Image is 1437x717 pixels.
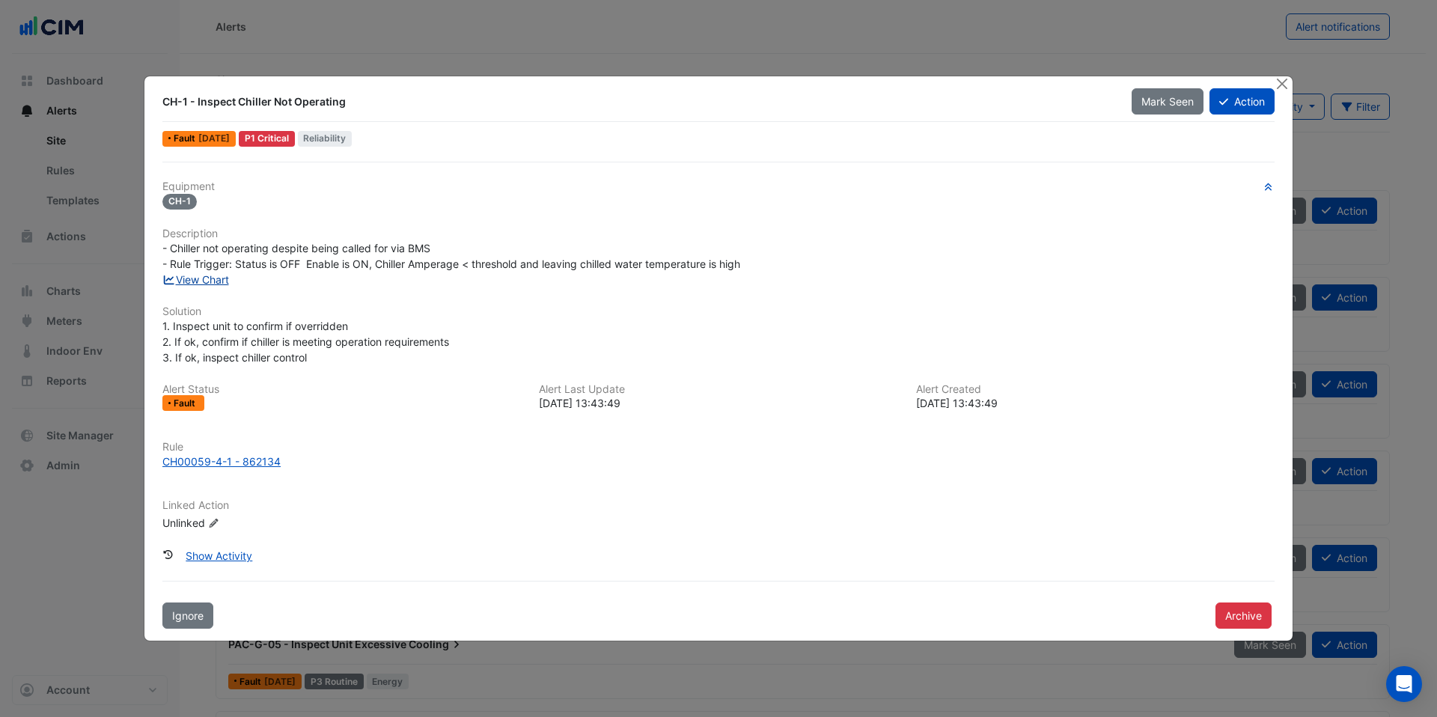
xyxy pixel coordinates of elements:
[174,134,198,143] span: Fault
[162,305,1275,318] h6: Solution
[162,454,1275,469] a: CH00059-4-1 - 862134
[162,602,213,629] button: Ignore
[208,518,219,529] fa-icon: Edit Linked Action
[1141,95,1194,108] span: Mark Seen
[174,399,198,408] span: Fault
[162,515,342,531] div: Unlinked
[1386,666,1422,702] div: Open Intercom Messenger
[162,228,1275,240] h6: Description
[539,395,897,411] div: [DATE] 13:43:49
[1215,602,1272,629] button: Archive
[1132,88,1203,115] button: Mark Seen
[162,383,521,396] h6: Alert Status
[162,499,1275,512] h6: Linked Action
[1209,88,1275,115] button: Action
[239,131,295,147] div: P1 Critical
[1274,76,1290,92] button: Close
[162,180,1275,193] h6: Equipment
[162,441,1275,454] h6: Rule
[162,194,197,210] span: CH-1
[198,132,230,144] span: Tue 13-May-2025 13:43 AEST
[162,454,281,469] div: CH00059-4-1 - 862134
[916,395,1275,411] div: [DATE] 13:43:49
[172,609,204,622] span: Ignore
[162,242,740,270] span: - Chiller not operating despite being called for via BMS - Rule Trigger: Status is OFF Enable is ...
[162,320,449,364] span: 1. Inspect unit to confirm if overridden 2. If ok, confirm if chiller is meeting operation requir...
[176,543,262,569] button: Show Activity
[162,94,1114,109] div: CH-1 - Inspect Chiller Not Operating
[539,383,897,396] h6: Alert Last Update
[162,273,229,286] a: View Chart
[916,383,1275,396] h6: Alert Created
[298,131,353,147] span: Reliability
